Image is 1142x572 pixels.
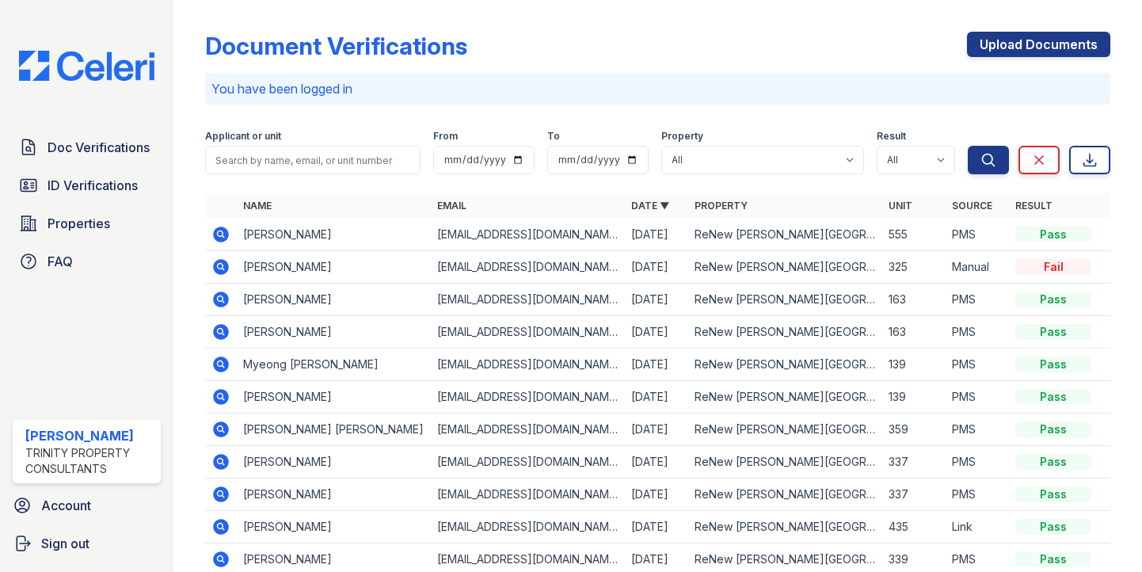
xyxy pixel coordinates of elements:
span: ID Verifications [48,176,138,195]
td: [DATE] [625,414,688,446]
div: Pass [1015,421,1091,437]
td: [EMAIL_ADDRESS][DOMAIN_NAME] [431,349,625,381]
td: [PERSON_NAME] [237,219,431,251]
td: [PERSON_NAME] [237,251,431,284]
td: Myeong [PERSON_NAME] [237,349,431,381]
a: Unit [889,200,912,212]
td: [EMAIL_ADDRESS][DOMAIN_NAME] [431,251,625,284]
td: [EMAIL_ADDRESS][DOMAIN_NAME] [431,381,625,414]
div: Pass [1015,519,1091,535]
td: [DATE] [625,381,688,414]
td: [DATE] [625,479,688,511]
td: 359 [882,414,946,446]
td: [DATE] [625,219,688,251]
td: [EMAIL_ADDRESS][DOMAIN_NAME] [431,316,625,349]
td: PMS [946,446,1009,479]
a: Sign out [6,528,167,559]
a: Properties [13,208,161,239]
a: Result [1015,200,1053,212]
td: 163 [882,316,946,349]
a: Name [243,200,272,212]
td: [PERSON_NAME] [237,316,431,349]
td: ReNew [PERSON_NAME][GEOGRAPHIC_DATA] [688,511,882,543]
label: To [547,130,560,143]
div: Pass [1015,486,1091,502]
td: [PERSON_NAME] [237,284,431,316]
label: From [433,130,458,143]
label: Applicant or unit [205,130,281,143]
td: ReNew [PERSON_NAME][GEOGRAPHIC_DATA] [688,414,882,446]
a: FAQ [13,246,161,277]
td: 139 [882,381,946,414]
label: Property [661,130,703,143]
div: Trinity Property Consultants [25,445,154,477]
img: CE_Logo_Blue-a8612792a0a2168367f1c8372b55b34899dd931a85d93a1a3d3e32e68fde9ad4.png [6,51,167,81]
div: Pass [1015,454,1091,470]
div: Pass [1015,389,1091,405]
td: [EMAIL_ADDRESS][DOMAIN_NAME] [431,219,625,251]
td: ReNew [PERSON_NAME][GEOGRAPHIC_DATA] [688,284,882,316]
td: PMS [946,381,1009,414]
td: [PERSON_NAME] [237,381,431,414]
td: 139 [882,349,946,381]
td: [PERSON_NAME] [237,479,431,511]
div: Pass [1015,227,1091,242]
td: [EMAIL_ADDRESS][DOMAIN_NAME] [431,446,625,479]
td: [EMAIL_ADDRESS][DOMAIN_NAME] [431,479,625,511]
span: FAQ [48,252,73,271]
td: ReNew [PERSON_NAME][GEOGRAPHIC_DATA] [688,251,882,284]
a: Upload Documents [967,32,1110,57]
td: ReNew [PERSON_NAME][GEOGRAPHIC_DATA] [688,349,882,381]
td: ReNew [PERSON_NAME][GEOGRAPHIC_DATA] [688,479,882,511]
td: [DATE] [625,284,688,316]
td: [DATE] [625,349,688,381]
td: ReNew [PERSON_NAME][GEOGRAPHIC_DATA] [688,219,882,251]
td: ReNew [PERSON_NAME][GEOGRAPHIC_DATA] [688,316,882,349]
td: PMS [946,414,1009,446]
td: [DATE] [625,251,688,284]
td: PMS [946,219,1009,251]
a: Source [952,200,992,212]
div: Pass [1015,324,1091,340]
td: [DATE] [625,316,688,349]
input: Search by name, email, or unit number [205,146,421,174]
td: PMS [946,349,1009,381]
td: PMS [946,284,1009,316]
td: Manual [946,251,1009,284]
a: Date ▼ [631,200,669,212]
span: Sign out [41,534,89,553]
td: ReNew [PERSON_NAME][GEOGRAPHIC_DATA] [688,446,882,479]
td: [DATE] [625,511,688,543]
td: 337 [882,446,946,479]
a: ID Verifications [13,170,161,201]
span: Properties [48,214,110,233]
span: Account [41,496,91,515]
td: [DATE] [625,446,688,479]
a: Account [6,490,167,521]
div: Pass [1015,551,1091,567]
div: Pass [1015,292,1091,307]
td: 435 [882,511,946,543]
div: Fail [1015,259,1091,275]
div: Document Verifications [205,32,467,60]
label: Result [877,130,906,143]
td: Link [946,511,1009,543]
td: [EMAIL_ADDRESS][DOMAIN_NAME] [431,284,625,316]
td: 325 [882,251,946,284]
td: [PERSON_NAME] [237,446,431,479]
td: [EMAIL_ADDRESS][DOMAIN_NAME] [431,414,625,446]
td: [PERSON_NAME] [PERSON_NAME] [237,414,431,446]
a: Property [695,200,748,212]
div: [PERSON_NAME] [25,426,154,445]
p: You have been logged in [211,79,1104,98]
td: PMS [946,479,1009,511]
span: Doc Verifications [48,138,150,157]
div: Pass [1015,357,1091,372]
a: Email [437,200,466,212]
td: [PERSON_NAME] [237,511,431,543]
td: [EMAIL_ADDRESS][DOMAIN_NAME] [431,511,625,543]
td: PMS [946,316,1009,349]
a: Doc Verifications [13,132,161,163]
td: 163 [882,284,946,316]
